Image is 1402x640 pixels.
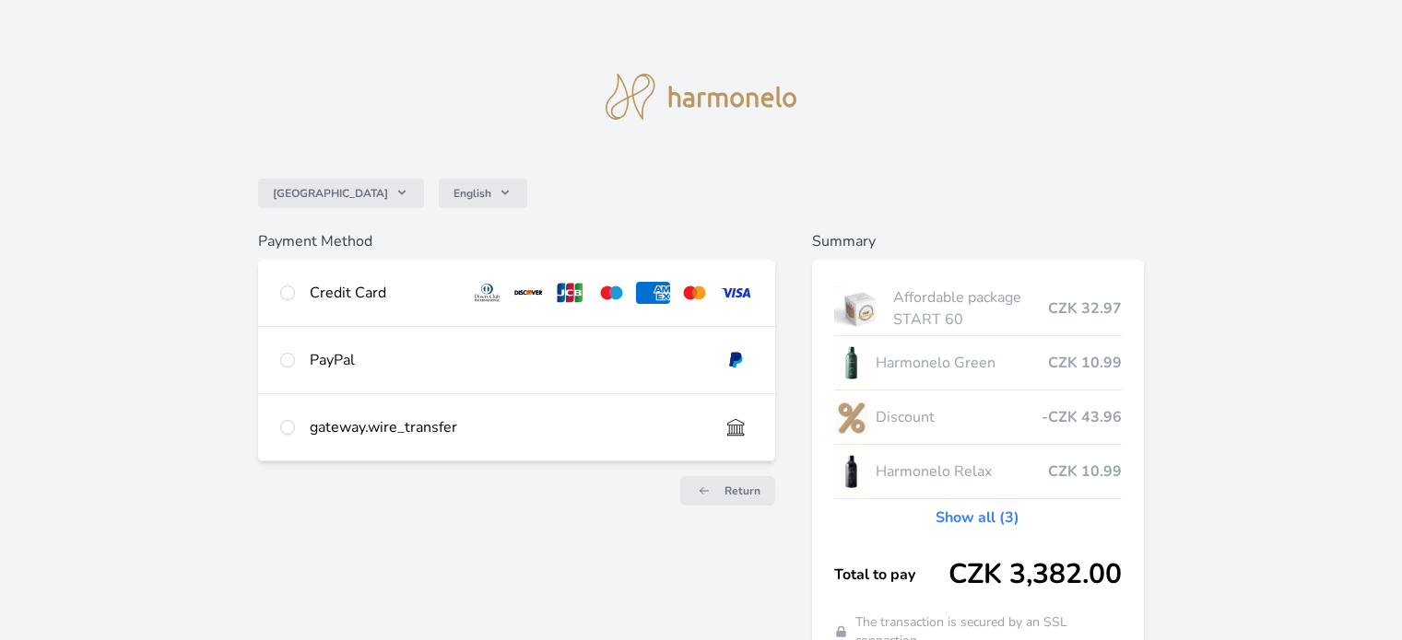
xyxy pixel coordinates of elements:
[725,483,760,498] span: Return
[636,282,670,304] img: amex.svg
[310,282,455,304] div: Credit Card
[876,460,1047,483] span: Harmonelo Relax
[439,179,527,208] button: English
[1048,352,1122,374] span: CZK 10.99
[606,74,797,120] img: logo.svg
[1048,460,1122,483] span: CZK 10.99
[936,506,1019,529] a: Show all (3)
[258,230,774,252] h6: Payment Method
[273,186,388,201] span: [GEOGRAPHIC_DATA]
[677,282,712,304] img: mc.svg
[876,352,1047,374] span: Harmonelo Green
[834,285,887,332] img: start.jpg
[834,394,869,440] img: discount-lo.png
[719,349,753,371] img: paypal.svg
[310,416,703,438] div: gateway.wire_transfer
[512,282,546,304] img: discover.svg
[719,282,753,304] img: visa.svg
[553,282,587,304] img: jcb.svg
[258,179,424,208] button: [GEOGRAPHIC_DATA]
[595,282,629,304] img: maestro.svg
[812,230,1144,252] h6: Summary
[834,448,869,495] img: CLEAN_RELAX_se_stinem_x-lo.jpg
[834,564,948,586] span: Total to pay
[680,476,775,506] a: Return
[719,416,753,438] img: bankTransfer_IBAN.svg
[454,186,491,201] span: English
[876,406,1041,428] span: Discount
[310,349,703,371] div: PayPal
[834,340,869,386] img: CLEAN_GREEN_se_stinem_x-lo.jpg
[948,558,1122,591] span: CZK 3,382.00
[470,282,504,304] img: diners.svg
[893,286,1047,331] span: Affordable package START 60
[1042,406,1122,428] span: -CZK 43.96
[1048,297,1122,320] span: CZK 32.97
